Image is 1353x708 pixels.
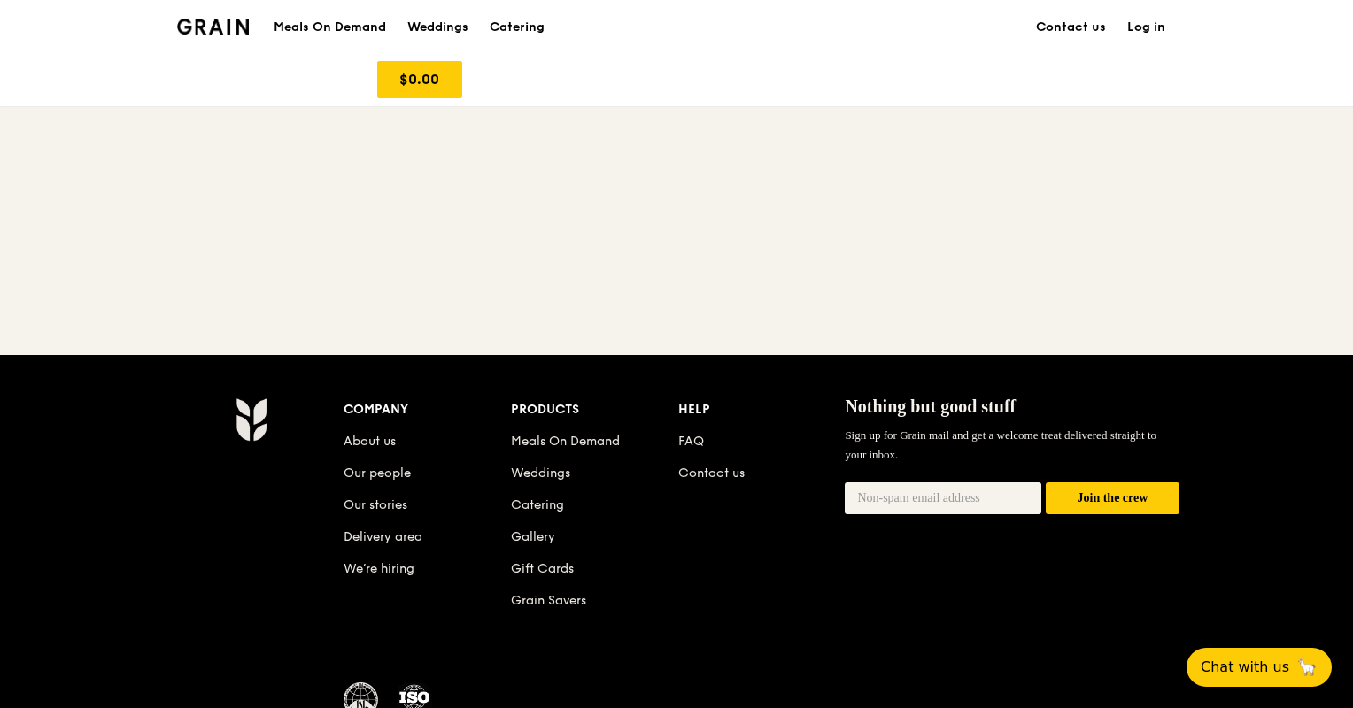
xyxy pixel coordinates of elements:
[1046,482,1179,515] button: Join the crew
[1187,648,1332,687] button: Chat with us🦙
[1117,1,1176,54] a: Log in
[274,19,386,36] h1: Meals On Demand
[511,397,678,422] div: Products
[678,434,704,449] a: FAQ
[344,397,511,422] div: Company
[344,529,422,544] a: Delivery area
[845,396,1016,416] span: Nothing but good stuff
[678,466,745,481] a: Contact us
[399,71,439,88] span: $0.00
[511,529,555,544] a: Gallery
[344,434,396,449] a: About us
[511,561,574,576] a: Gift Cards
[490,1,545,54] div: Catering
[1025,1,1117,54] a: Contact us
[678,397,846,422] div: Help
[1296,657,1318,678] span: 🦙
[511,593,586,608] a: Grain Savers
[344,497,407,512] a: Our stories
[177,19,249,35] img: Grain
[511,466,570,481] a: Weddings
[511,497,564,512] a: Catering
[407,1,468,54] div: Weddings
[511,434,620,449] a: Meals On Demand
[1201,657,1289,678] span: Chat with us
[344,466,411,481] a: Our people
[845,428,1156,461] span: Sign up for Grain mail and get a welcome treat delivered straight to your inbox.
[479,1,555,54] a: Catering
[236,397,267,442] img: Grain
[845,482,1041,514] input: Non-spam email address
[344,561,414,576] a: We’re hiring
[397,1,479,54] a: Weddings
